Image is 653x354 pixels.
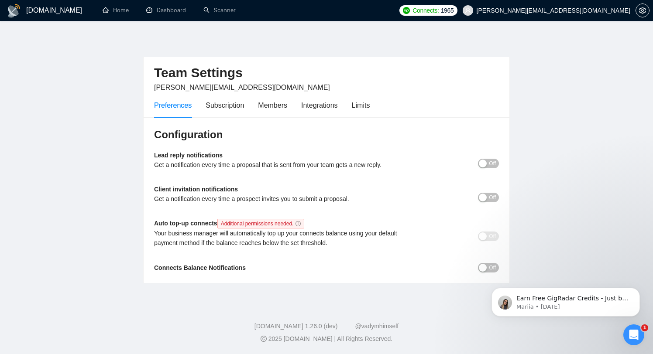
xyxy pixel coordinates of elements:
img: upwork-logo.png [403,7,410,14]
h2: Team Settings [154,64,499,82]
div: Your business manager will automatically top up your connects balance using your default payment ... [154,228,413,248]
b: Connects Balance Notifications [154,264,246,271]
span: Off [489,231,496,241]
div: Preferences [154,100,192,111]
iframe: Intercom live chat [623,324,644,345]
div: Get a notification every time a proposal that is sent from your team gets a new reply. [154,160,413,170]
a: [DOMAIN_NAME] 1.26.0 (dev) [254,323,338,330]
div: Get a notification every time a prospect invites you to submit a proposal. [154,194,413,204]
span: Off [489,263,496,272]
span: user [465,7,471,14]
div: Limits [352,100,370,111]
div: Integrations [301,100,338,111]
span: Off [489,193,496,202]
span: 1 [641,324,648,331]
b: Lead reply notifications [154,152,223,159]
span: Off [489,159,496,168]
span: 1965 [441,6,454,15]
a: @vadymhimself [355,323,399,330]
div: Subscription [206,100,244,111]
span: [PERSON_NAME][EMAIL_ADDRESS][DOMAIN_NAME] [154,84,330,91]
b: Client invitation notifications [154,186,238,193]
span: info-circle [296,221,301,226]
a: searchScanner [203,7,236,14]
button: setting [636,3,650,17]
div: Members [258,100,287,111]
b: Auto top-up connects [154,220,308,227]
iframe: Intercom notifications message [478,269,653,330]
span: Additional permissions needed. [217,219,305,228]
div: 2025 [DOMAIN_NAME] | All Rights Reserved. [7,334,646,344]
span: copyright [261,336,267,342]
h3: Configuration [154,128,499,142]
a: setting [636,7,650,14]
span: Connects: [412,6,439,15]
span: setting [636,7,649,14]
a: dashboardDashboard [146,7,186,14]
img: logo [7,4,21,18]
a: homeHome [103,7,129,14]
